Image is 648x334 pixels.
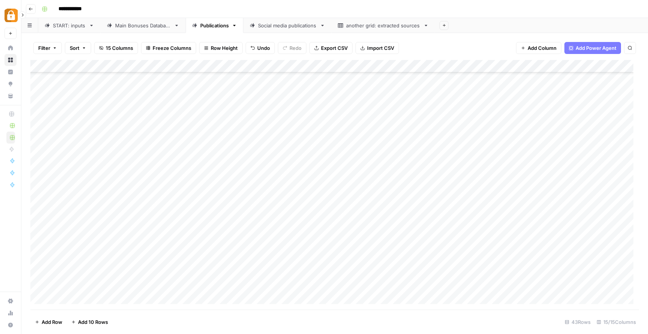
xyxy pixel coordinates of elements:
span: Import CSV [367,44,394,52]
span: Row Height [211,44,238,52]
span: Filter [38,44,50,52]
a: another grid: extracted sources [331,18,435,33]
button: Freeze Columns [141,42,196,54]
span: Add 10 Rows [78,318,108,326]
button: 15 Columns [94,42,138,54]
span: Redo [289,44,301,52]
button: Filter [33,42,62,54]
span: Export CSV [321,44,348,52]
button: Undo [246,42,275,54]
button: Add Power Agent [564,42,621,54]
button: Export CSV [309,42,352,54]
button: Workspace: Adzz [4,6,16,25]
span: Sort [70,44,79,52]
button: Import CSV [355,42,399,54]
button: Redo [278,42,306,54]
span: Undo [257,44,270,52]
div: 15/15 Columns [594,316,639,328]
div: Social media publications [258,22,317,29]
div: Publications [200,22,229,29]
a: START: inputs [38,18,100,33]
button: Add Column [516,42,561,54]
span: Add Column [528,44,556,52]
a: Home [4,42,16,54]
span: Add Row [42,318,62,326]
a: Main Bonuses Database [100,18,186,33]
span: Add Power Agent [576,44,616,52]
button: Row Height [199,42,243,54]
button: Add 10 Rows [67,316,112,328]
a: Your Data [4,90,16,102]
div: 43 Rows [562,316,594,328]
span: Freeze Columns [153,44,191,52]
div: Main Bonuses Database [115,22,171,29]
img: Adzz Logo [4,9,18,22]
a: Opportunities [4,78,16,90]
a: Publications [186,18,243,33]
a: Social media publications [243,18,331,33]
div: START: inputs [53,22,86,29]
div: another grid: extracted sources [346,22,420,29]
button: Sort [65,42,91,54]
button: Help + Support [4,319,16,331]
a: Settings [4,295,16,307]
a: Browse [4,54,16,66]
button: Add Row [30,316,67,328]
a: Usage [4,307,16,319]
a: Insights [4,66,16,78]
span: 15 Columns [106,44,133,52]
